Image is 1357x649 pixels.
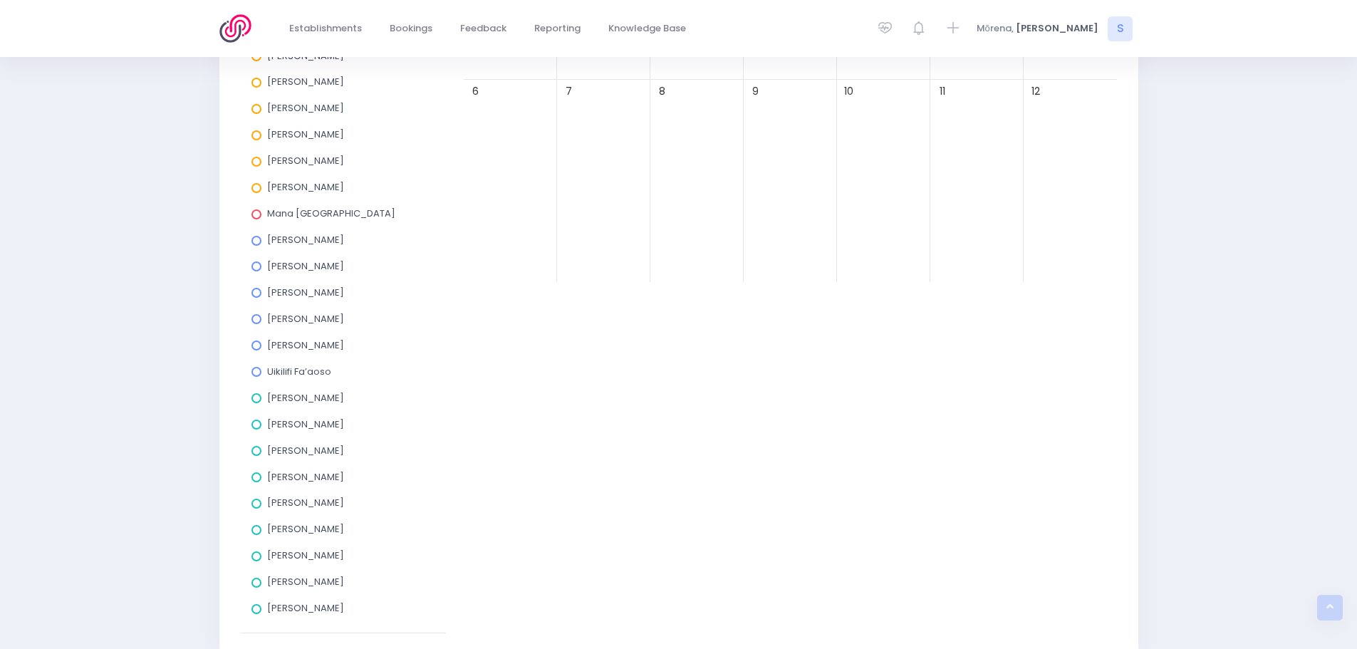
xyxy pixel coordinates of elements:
[267,286,344,299] span: [PERSON_NAME]
[267,75,344,88] span: [PERSON_NAME]
[267,549,344,562] span: [PERSON_NAME]
[267,417,344,431] span: [PERSON_NAME]
[559,82,578,101] span: 7
[267,365,331,378] span: Uikilifi Fa’aoso
[267,601,344,615] span: [PERSON_NAME]
[378,15,444,43] a: Bookings
[289,21,362,36] span: Establishments
[267,391,344,405] span: [PERSON_NAME]
[267,154,344,167] span: [PERSON_NAME]
[267,101,344,115] span: [PERSON_NAME]
[267,128,344,141] span: [PERSON_NAME]
[534,21,581,36] span: Reporting
[267,312,344,326] span: [PERSON_NAME]
[977,21,1014,36] span: Mōrena,
[267,259,344,273] span: [PERSON_NAME]
[608,21,686,36] span: Knowledge Base
[466,82,485,101] span: 6
[1108,16,1133,41] span: S
[267,233,344,246] span: [PERSON_NAME]
[746,82,765,101] span: 9
[597,15,698,43] a: Knowledge Base
[523,15,593,43] a: Reporting
[932,82,952,101] span: 11
[449,15,519,43] a: Feedback
[267,338,344,352] span: [PERSON_NAME]
[267,496,344,509] span: [PERSON_NAME]
[267,444,344,457] span: [PERSON_NAME]
[219,14,260,43] img: Logo
[1026,82,1045,101] span: 12
[267,575,344,588] span: [PERSON_NAME]
[652,82,672,101] span: 8
[267,180,344,194] span: [PERSON_NAME]
[267,470,344,484] span: [PERSON_NAME]
[267,207,395,220] span: Mana [GEOGRAPHIC_DATA]
[278,15,374,43] a: Establishments
[839,82,858,101] span: 10
[390,21,432,36] span: Bookings
[460,21,506,36] span: Feedback
[1016,21,1098,36] span: [PERSON_NAME]
[267,522,344,536] span: [PERSON_NAME]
